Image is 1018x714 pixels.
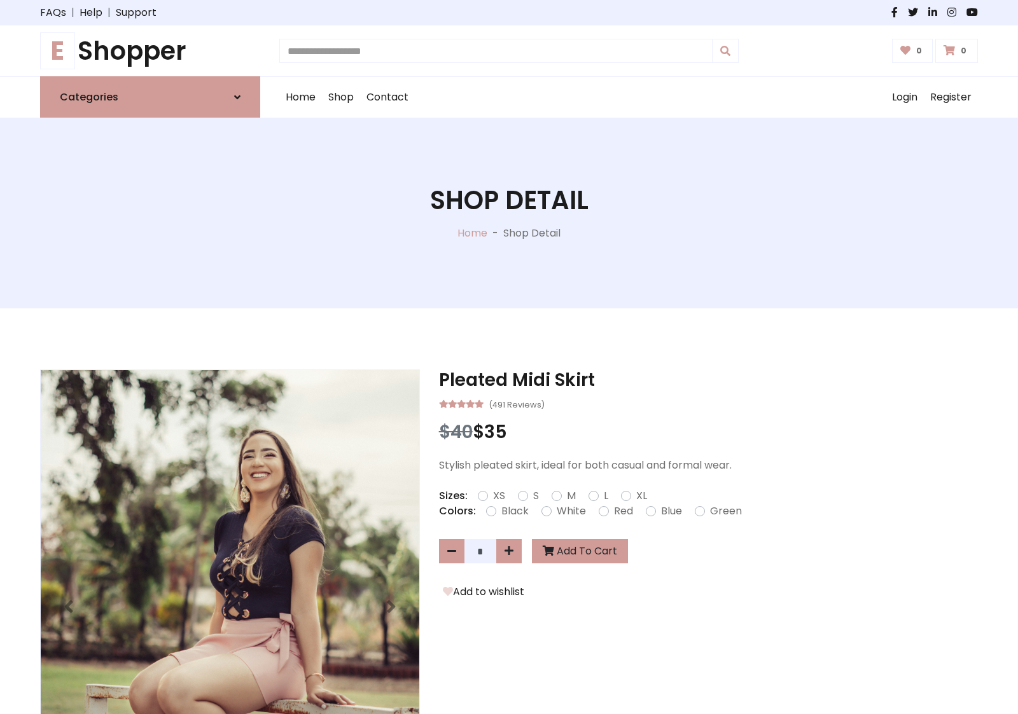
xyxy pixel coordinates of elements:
label: XL [636,488,647,504]
a: Shop [322,77,360,118]
p: - [487,226,503,241]
h1: Shop Detail [430,185,589,216]
h3: Pleated Midi Skirt [439,369,978,391]
label: Green [710,504,742,519]
label: Red [614,504,633,519]
a: Home [279,77,322,118]
span: | [66,5,80,20]
a: Help [80,5,102,20]
button: Add to wishlist [439,584,528,600]
span: $40 [439,420,473,444]
span: E [40,32,75,69]
p: Stylish pleated skirt, ideal for both casual and formal wear. [439,458,978,473]
p: Sizes: [439,488,468,504]
label: Blue [661,504,682,519]
small: (491 Reviews) [489,396,545,411]
p: Colors: [439,504,476,519]
a: 0 [935,39,978,63]
a: Categories [40,76,260,118]
label: S [533,488,539,504]
a: Contact [360,77,415,118]
h6: Categories [60,91,118,103]
a: Support [116,5,157,20]
h1: Shopper [40,36,260,66]
a: FAQs [40,5,66,20]
a: EShopper [40,36,260,66]
a: Register [924,77,978,118]
label: L [604,488,608,504]
button: Add To Cart [532,539,628,563]
a: Login [886,77,924,118]
h3: $ [439,422,978,443]
span: | [102,5,116,20]
a: 0 [892,39,933,63]
span: 0 [913,45,925,57]
label: Black [501,504,529,519]
p: Shop Detail [503,226,561,241]
span: 35 [484,420,507,444]
label: XS [493,488,505,504]
label: M [567,488,576,504]
a: Home [457,226,487,240]
label: White [557,504,586,519]
span: 0 [958,45,970,57]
